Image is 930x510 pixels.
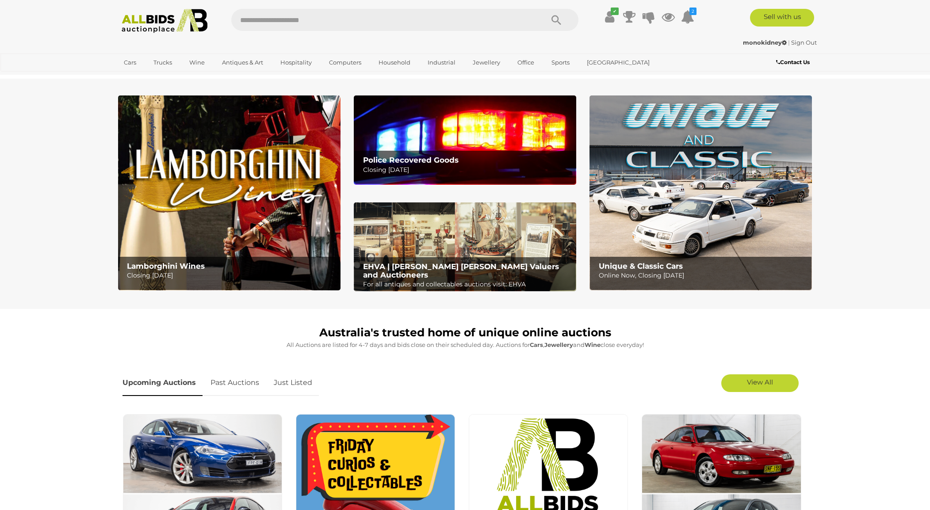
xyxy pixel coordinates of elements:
[127,270,335,281] p: Closing [DATE]
[148,55,178,70] a: Trucks
[127,262,205,270] b: Lamborghini Wines
[530,341,543,348] strong: Cars
[611,8,619,15] i: ✔
[791,39,817,46] a: Sign Out
[512,55,540,70] a: Office
[721,374,799,392] a: View All
[747,378,773,386] span: View All
[122,327,808,339] h1: Australia's trusted home of unique online auctions
[354,95,576,184] a: Police Recovered Goods Police Recovered Goods Closing [DATE]
[750,9,814,27] a: Sell with us
[117,9,213,33] img: Allbids.com.au
[585,341,601,348] strong: Wine
[743,39,787,46] strong: monokidney
[275,55,318,70] a: Hospitality
[743,39,788,46] a: monokidney
[603,9,616,25] a: ✔
[776,59,810,65] b: Contact Us
[363,164,571,175] p: Closing [DATE]
[118,95,341,290] a: Lamborghini Wines Lamborghini Wines Closing [DATE]
[422,55,461,70] a: Industrial
[467,55,506,70] a: Jewellery
[546,55,575,70] a: Sports
[216,55,269,70] a: Antiques & Art
[589,95,812,290] a: Unique & Classic Cars Unique & Classic Cars Online Now, Closing [DATE]
[118,95,341,290] img: Lamborghini Wines
[363,156,459,164] b: Police Recovered Goods
[788,39,790,46] span: |
[118,55,142,70] a: Cars
[544,341,573,348] strong: Jewellery
[184,55,210,70] a: Wine
[681,9,694,25] a: 2
[776,57,812,67] a: Contact Us
[534,9,578,31] button: Search
[354,202,576,292] a: EHVA | Evans Hastings Valuers and Auctioneers EHVA | [PERSON_NAME] [PERSON_NAME] Valuers and Auct...
[323,55,367,70] a: Computers
[599,262,683,270] b: Unique & Classic Cars
[122,370,203,396] a: Upcoming Auctions
[581,55,655,70] a: [GEOGRAPHIC_DATA]
[354,95,576,184] img: Police Recovered Goods
[363,279,571,290] p: For all antiques and collectables auctions visit: EHVA
[589,95,812,290] img: Unique & Classic Cars
[689,8,697,15] i: 2
[122,340,808,350] p: All Auctions are listed for 4-7 days and bids close on their scheduled day. Auctions for , and cl...
[373,55,416,70] a: Household
[204,370,266,396] a: Past Auctions
[599,270,807,281] p: Online Now, Closing [DATE]
[363,262,559,279] b: EHVA | [PERSON_NAME] [PERSON_NAME] Valuers and Auctioneers
[267,370,319,396] a: Just Listed
[354,202,576,292] img: EHVA | Evans Hastings Valuers and Auctioneers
